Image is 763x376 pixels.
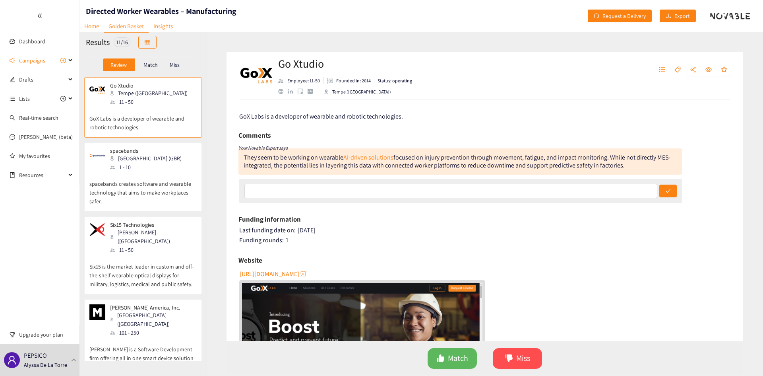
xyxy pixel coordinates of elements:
button: downloadExport [660,10,696,22]
button: likeMatch [428,348,477,369]
p: PEPSICO [24,351,47,360]
h1: Directed Worker Wearables – Manufacturing [86,6,236,17]
a: [PERSON_NAME] (beta) [19,133,73,140]
iframe: Chat Widget [633,290,763,376]
a: Dashboard [19,38,45,45]
span: [URL][DOMAIN_NAME] [240,269,299,279]
span: star [721,66,727,74]
button: dislikeMiss [493,348,542,369]
span: Campaigns [19,53,45,68]
h2: Go Xtudio [278,56,412,72]
p: Six15 is the market leader in custom and off-the-shelf wearable optical displays for military, lo... [89,254,197,288]
div: 11 - 50 [110,97,192,106]
span: Miss [516,352,530,364]
span: unordered-list [10,96,15,101]
div: 1 [239,236,732,244]
span: unordered-list [659,66,665,74]
i: Your Novable Expert says [238,145,288,151]
span: download [666,13,671,19]
div: 101 - 250 [110,328,196,337]
h6: Comments [238,129,271,141]
p: spacebands creates software and wearable technology that aims to make workplaces safer. [89,171,197,206]
p: Review [110,62,127,68]
span: Lists [19,91,30,107]
span: Resources [19,167,66,183]
p: Employee: 11-50 [287,77,320,84]
div: [DATE] [239,226,732,234]
a: Real-time search [19,114,58,121]
li: Founded in year [323,77,374,84]
button: unordered-list [655,64,669,76]
div: [PERSON_NAME] ([GEOGRAPHIC_DATA]) [110,228,196,245]
a: My favourites [19,148,73,164]
button: redoRequest a Delivery [588,10,652,22]
div: 1 - 10 [110,163,186,171]
div: 11 / 16 [114,37,130,47]
span: tag [674,66,681,74]
a: crunchbase [308,89,318,94]
p: Match [143,62,158,68]
p: Go Xtudio [110,82,188,89]
button: check [659,185,677,197]
p: Status: operating [378,77,412,84]
span: sound [10,58,15,63]
div: They seem to be working on wearable focused on injury prevention through movement, fatigue, and i... [238,148,682,175]
p: Miss [170,62,180,68]
a: google maps [298,88,308,94]
a: Home [79,20,104,32]
span: Match [448,352,468,364]
img: Snapshot of the company's website [89,148,105,164]
p: GoX Labs is a developer of wearable and robotic technologies. [89,106,197,132]
span: like [437,354,445,363]
li: Status [374,77,412,84]
a: AI-driven solutions [343,153,393,162]
div: 11 - 50 [110,245,196,254]
div: Tempe ([GEOGRAPHIC_DATA]) [110,89,192,97]
div: Tempe ([GEOGRAPHIC_DATA]) [324,88,391,95]
button: share-alt [686,64,700,76]
span: edit [10,77,15,82]
span: user [7,355,17,365]
a: linkedin [288,89,298,94]
img: Snapshot of the company's website [89,222,105,238]
p: spacebands [110,148,182,154]
span: check [665,188,671,195]
span: plus-circle [60,58,66,63]
h6: Funding information [238,213,301,225]
h6: Website [238,254,262,266]
span: redo [594,13,599,19]
p: Alyssa De La Torre [24,360,67,369]
a: Golden Basket [104,20,149,33]
button: eye [701,64,716,76]
button: tag [670,64,685,76]
div: [GEOGRAPHIC_DATA] (GBR) [110,154,186,163]
span: GoX Labs is a developer of wearable and robotic technologies. [239,112,403,121]
button: star [717,64,731,76]
span: trophy [10,332,15,337]
span: Funding rounds: [239,236,284,244]
p: Founded in: 2014 [336,77,371,84]
button: [URL][DOMAIN_NAME] [240,267,307,280]
span: plus-circle [60,96,66,101]
button: table [138,36,157,49]
span: Export [674,12,690,20]
span: Last funding date on: [239,226,296,234]
span: double-left [37,13,43,19]
div: [GEOGRAPHIC_DATA] ([GEOGRAPHIC_DATA]) [110,311,196,328]
p: Six15 Technologies [110,222,191,228]
img: Snapshot of the company's website [89,82,105,98]
span: Upgrade your plan [19,327,73,343]
span: dislike [505,354,513,363]
span: Request a Delivery [602,12,646,20]
img: Company Logo [240,60,272,92]
span: share-alt [690,66,696,74]
a: website [278,89,288,94]
span: table [145,39,150,46]
h2: Results [86,37,110,48]
span: eye [705,66,712,74]
a: Insights [149,20,178,32]
p: [PERSON_NAME] is a Software Development firm offering all in one smart device solution from start... [89,337,197,371]
img: Snapshot of the company's website [89,304,105,320]
li: Employees [278,77,323,84]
